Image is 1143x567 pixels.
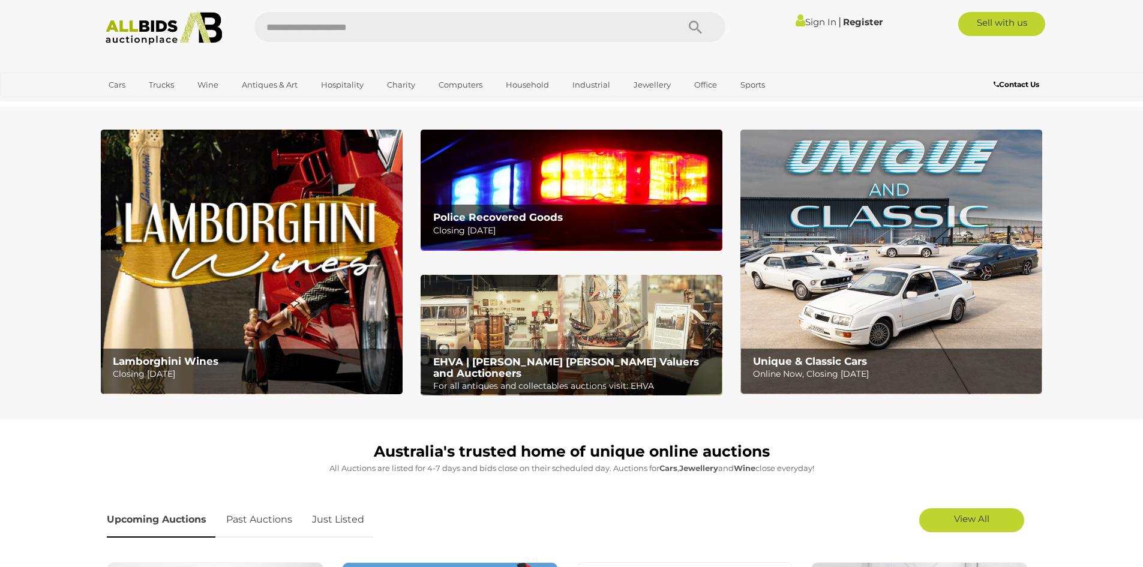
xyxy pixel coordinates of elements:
a: Contact Us [994,78,1042,91]
a: Lamborghini Wines Lamborghini Wines Closing [DATE] [101,130,403,394]
b: EHVA | [PERSON_NAME] [PERSON_NAME] Valuers and Auctioneers [433,356,699,379]
p: Closing [DATE] [433,223,716,238]
a: Industrial [565,75,618,95]
a: Trucks [141,75,182,95]
b: Contact Us [994,80,1039,89]
a: Jewellery [626,75,679,95]
a: EHVA | Evans Hastings Valuers and Auctioneers EHVA | [PERSON_NAME] [PERSON_NAME] Valuers and Auct... [421,275,722,396]
p: For all antiques and collectables auctions visit: EHVA [433,379,716,394]
strong: Jewellery [679,463,718,473]
a: Unique & Classic Cars Unique & Classic Cars Online Now, Closing [DATE] [740,130,1042,394]
p: Closing [DATE] [113,367,395,382]
img: Unique & Classic Cars [740,130,1042,394]
a: Cars [101,75,133,95]
p: Online Now, Closing [DATE] [753,367,1036,382]
a: Charity [379,75,423,95]
a: Wine [190,75,226,95]
a: Sports [733,75,773,95]
p: All Auctions are listed for 4-7 days and bids close on their scheduled day. Auctions for , and cl... [107,461,1037,475]
a: Household [498,75,557,95]
strong: Wine [734,463,755,473]
a: Just Listed [303,502,373,538]
span: View All [954,513,989,524]
b: Police Recovered Goods [433,211,563,223]
a: Hospitality [313,75,371,95]
img: Police Recovered Goods [421,130,722,250]
a: Upcoming Auctions [107,502,215,538]
strong: Cars [659,463,677,473]
img: EHVA | Evans Hastings Valuers and Auctioneers [421,275,722,396]
a: Sign In [796,16,836,28]
b: Lamborghini Wines [113,355,218,367]
b: Unique & Classic Cars [753,355,867,367]
a: Antiques & Art [234,75,305,95]
a: [GEOGRAPHIC_DATA] [101,95,202,115]
a: Police Recovered Goods Police Recovered Goods Closing [DATE] [421,130,722,250]
span: | [838,15,841,28]
a: Past Auctions [217,502,301,538]
img: Allbids.com.au [99,12,229,45]
img: Lamborghini Wines [101,130,403,394]
button: Search [665,12,725,42]
a: Computers [431,75,490,95]
a: Office [686,75,725,95]
a: Sell with us [958,12,1045,36]
a: View All [919,508,1024,532]
h1: Australia's trusted home of unique online auctions [107,443,1037,460]
a: Register [843,16,883,28]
